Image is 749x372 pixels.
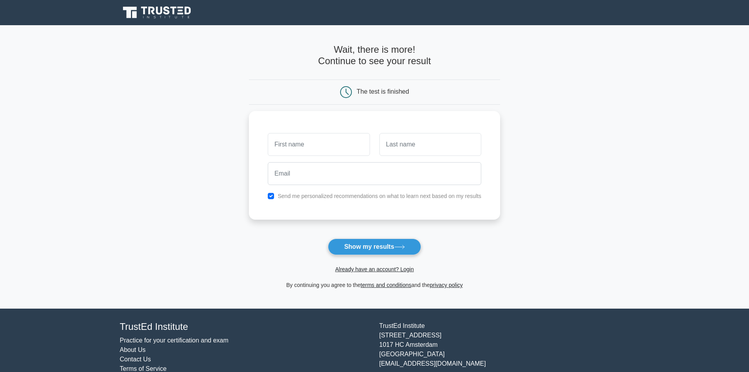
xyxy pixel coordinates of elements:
a: Terms of Service [120,365,167,372]
a: About Us [120,346,146,353]
input: Email [268,162,481,185]
h4: Wait, there is more! Continue to see your result [249,44,500,67]
a: privacy policy [430,282,463,288]
h4: TrustEd Institute [120,321,370,333]
div: The test is finished [357,88,409,95]
label: Send me personalized recommendations on what to learn next based on my results [278,193,481,199]
input: First name [268,133,370,156]
a: Practice for your certification and exam [120,337,229,344]
a: Already have an account? Login [335,266,414,272]
a: Contact Us [120,356,151,363]
div: By continuing you agree to the and the [244,280,505,290]
a: terms and conditions [361,282,411,288]
input: Last name [379,133,481,156]
button: Show my results [328,239,421,255]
